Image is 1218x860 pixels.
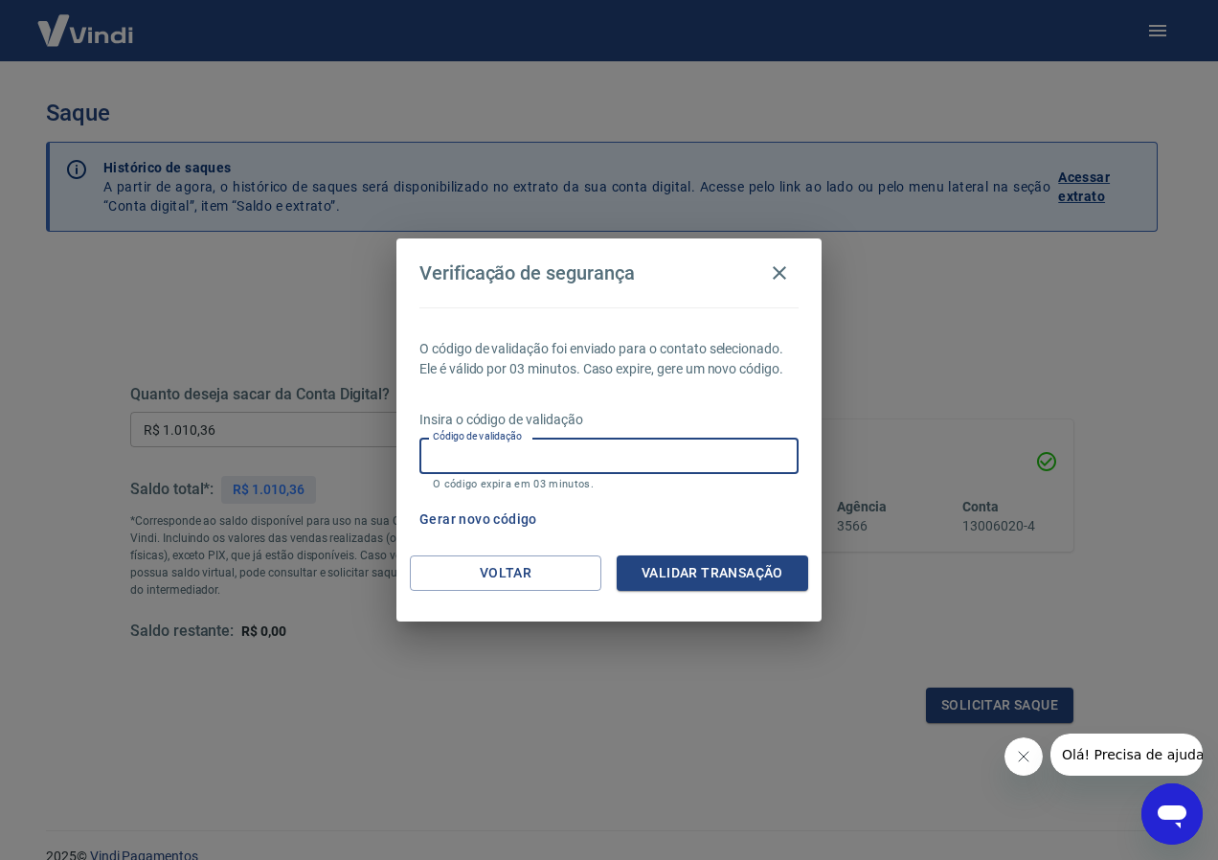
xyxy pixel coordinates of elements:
[412,502,545,537] button: Gerar novo código
[419,261,635,284] h4: Verificação de segurança
[1004,737,1043,776] iframe: Fechar mensagem
[433,478,785,490] p: O código expira em 03 minutos.
[617,555,808,591] button: Validar transação
[11,13,161,29] span: Olá! Precisa de ajuda?
[1050,734,1203,776] iframe: Mensagem da empresa
[433,429,522,443] label: Código de validação
[419,410,799,430] p: Insira o código de validação
[419,339,799,379] p: O código de validação foi enviado para o contato selecionado. Ele é válido por 03 minutos. Caso e...
[1141,783,1203,845] iframe: Botão para abrir a janela de mensagens
[410,555,601,591] button: Voltar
